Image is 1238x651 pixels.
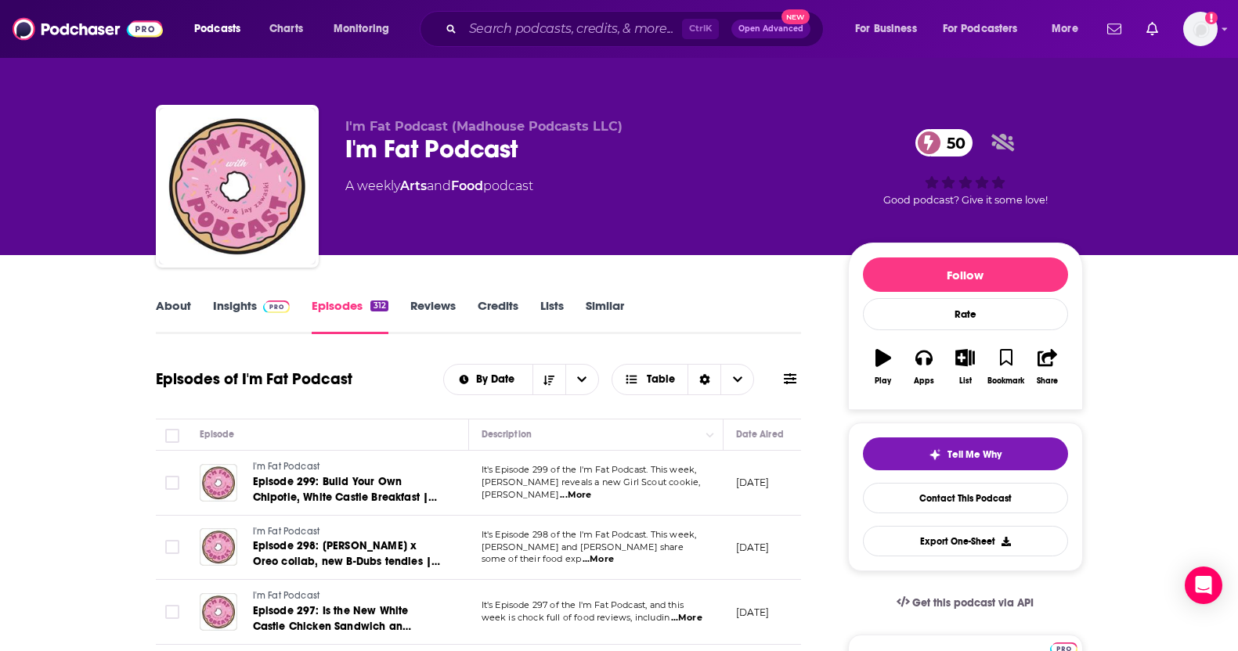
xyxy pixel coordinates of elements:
div: Open Intercom Messenger [1185,566,1222,604]
span: More [1052,18,1078,40]
button: open menu [1041,16,1098,41]
button: open menu [844,16,937,41]
a: Credits [478,298,518,334]
span: I'm Fat Podcast [253,461,320,472]
h2: Choose List sort [443,364,599,395]
span: week is chock full of food reviews, includin [482,612,670,623]
img: I'm Fat Podcast [159,108,316,264]
span: 50 [931,129,973,156]
img: User Profile [1183,12,1218,46]
a: I'm Fat Podcast [253,589,441,603]
span: Toggle select row [165,605,179,619]
a: Episode 299: Build Your Own Chipotle, White Castle Breakfast | I'm Fat Podcast [253,474,441,505]
button: Export One-Sheet [863,526,1068,556]
a: Lists [540,298,564,334]
a: About [156,298,191,334]
div: Rate [863,298,1068,330]
a: Charts [259,16,312,41]
p: [DATE] [736,606,770,619]
button: Play [863,339,904,395]
img: tell me why sparkle [929,448,941,461]
span: [PERSON_NAME] and [PERSON_NAME] share some of their food exp [482,541,684,565]
span: and [427,178,451,193]
button: Bookmark [986,339,1027,395]
span: Tell Me Why [947,448,1002,461]
div: Share [1037,376,1058,386]
p: [DATE] [736,476,770,489]
button: Show profile menu [1183,12,1218,46]
span: For Podcasters [943,18,1018,40]
span: I'm Fat Podcast [253,590,320,601]
button: Choose View [612,364,755,395]
span: ...More [671,612,702,624]
span: It's Episode 298 of the I'm Fat Podcast. This week, [482,529,697,540]
div: Apps [914,376,934,386]
a: Episodes312 [312,298,388,334]
div: 312 [370,300,388,311]
span: Podcasts [194,18,240,40]
a: Contact This Podcast [863,483,1068,513]
span: ...More [583,553,614,566]
button: Follow [863,257,1068,292]
div: Bookmark [987,376,1024,386]
div: Episode [200,425,235,444]
a: Episode 298: [PERSON_NAME] x Oreo collab, new B-Dubs tendies | I'm Fat Podcast [253,538,441,570]
img: Podchaser Pro [263,300,291,313]
div: Play [875,376,891,386]
span: Charts [269,18,303,40]
button: open menu [183,16,261,41]
button: open menu [323,16,410,41]
a: Reviews [410,298,456,334]
button: tell me why sparkleTell Me Why [863,437,1068,470]
div: List [959,376,972,386]
div: Date Aired [736,425,784,444]
div: 50Good podcast? Give it some love! [848,119,1083,216]
span: Toggle select row [165,476,179,490]
a: InsightsPodchaser Pro [213,298,291,334]
a: Show notifications dropdown [1140,16,1164,42]
input: Search podcasts, credits, & more... [463,16,682,41]
a: Episode 297: Is the New White Castle Chicken Sandwich an UPGRADE? | I'm Fat Podcast [253,603,441,635]
span: Get this podcast via API [912,596,1034,610]
button: open menu [565,365,598,394]
div: A weekly podcast [345,177,533,196]
span: ...More [560,489,591,502]
div: Description [482,425,532,444]
a: 50 [915,129,973,156]
div: Search podcasts, credits, & more... [435,11,839,47]
h1: Episodes of I'm Fat Podcast [156,369,352,389]
button: Column Actions [701,426,720,444]
span: It's Episode 297 of the I'm Fat Podcast, and this [482,599,684,610]
div: Sort Direction [688,365,720,394]
a: I'm Fat Podcast [253,460,441,474]
span: By Date [476,374,520,385]
a: Food [451,178,483,193]
span: Toggle select row [165,540,179,554]
span: Logged in as hjones [1183,12,1218,46]
a: Arts [400,178,427,193]
svg: Add a profile image [1205,12,1218,24]
a: Similar [586,298,624,334]
button: open menu [444,374,532,385]
button: Open AdvancedNew [731,20,810,38]
button: List [944,339,985,395]
a: Get this podcast via API [884,584,1047,622]
span: Ctrl K [682,19,719,39]
span: Episode 297: Is the New White Castle Chicken Sandwich an UPGRADE? | I'm Fat Podcast [253,604,411,649]
button: Share [1027,339,1067,395]
span: Monitoring [334,18,389,40]
span: For Business [855,18,917,40]
button: Sort Direction [532,365,565,394]
span: Table [647,374,675,385]
span: I'm Fat Podcast [253,526,320,537]
span: Episode 298: [PERSON_NAME] x Oreo collab, new B-Dubs tendies | I'm Fat Podcast [253,539,441,584]
a: I'm Fat Podcast [253,525,441,539]
img: Podchaser - Follow, Share and Rate Podcasts [13,14,163,44]
span: I'm Fat Podcast (Madhouse Podcasts LLC) [345,119,623,134]
p: [DATE] [736,541,770,554]
span: [PERSON_NAME] reveals a new Girl Scout cookie, [PERSON_NAME] [482,477,701,500]
span: Open Advanced [738,25,803,33]
span: It's Episode 299 of the I'm Fat Podcast. This week, [482,464,697,475]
